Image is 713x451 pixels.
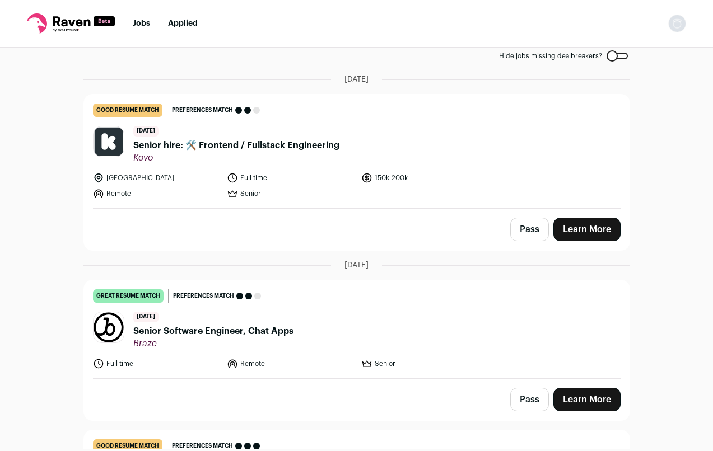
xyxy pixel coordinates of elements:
[93,289,164,303] div: great resume match
[553,388,621,411] a: Learn More
[133,325,293,338] span: Senior Software Engineer, Chat Apps
[93,104,162,117] div: good resume match
[84,95,630,208] a: good resume match Preferences match [DATE] Senior hire: 🛠️ Frontend / Fullstack Engineering Kovo ...
[94,126,124,157] img: 2ad9f4c8ca4c1a33ea621a530fadf8b4a9578933bd7183b54a7ba8e0f0a58ef6.jpg
[499,51,602,60] span: Hide jobs missing dealbreakers?
[344,74,369,85] span: [DATE]
[133,126,159,137] span: [DATE]
[227,188,355,199] li: Senior
[361,358,489,369] li: Senior
[668,15,686,32] img: nopic.png
[668,15,686,32] button: Open dropdown
[227,358,355,369] li: Remote
[133,312,159,322] span: [DATE]
[133,139,339,152] span: Senior hire: 🛠️ Frontend / Fullstack Engineering
[361,172,489,184] li: 150k-200k
[553,218,621,241] a: Learn More
[168,20,198,27] a: Applied
[133,338,293,349] span: Braze
[84,280,630,378] a: great resume match Preferences match [DATE] Senior Software Engineer, Chat Apps Braze Full time R...
[133,152,339,163] span: Kovo
[93,172,221,184] li: [GEOGRAPHIC_DATA]
[510,218,549,241] button: Pass
[344,260,369,271] span: [DATE]
[227,172,355,184] li: Full time
[93,188,221,199] li: Remote
[94,312,124,342] img: a65df8d46068db1450e8398d34c6e28ab6e6c3d36ddd1dc214c2288c77b4d1b1.jpg
[510,388,549,411] button: Pass
[93,358,221,369] li: Full time
[172,105,233,116] span: Preferences match
[133,20,150,27] a: Jobs
[173,290,234,302] span: Preferences match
